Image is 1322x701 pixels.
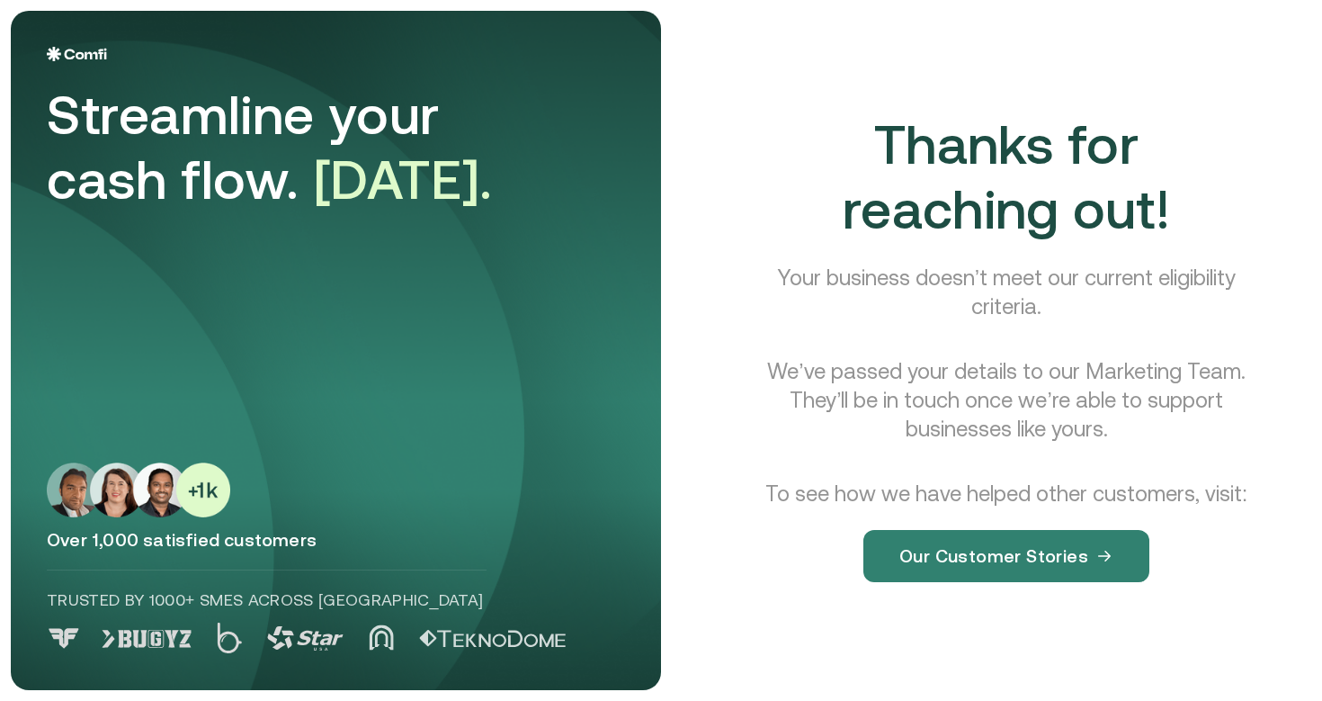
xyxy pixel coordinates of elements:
img: Logo 3 [267,626,344,651]
span: Thanks for reaching out! [843,113,1170,240]
p: To see how we have helped other customers, visit: [765,480,1248,508]
p: We’ve passed your details to our Marketing Team. They’ll be in touch once we’re able to support b... [752,357,1261,444]
div: Streamline your cash flow. [47,83,550,212]
img: Logo 5 [419,630,566,648]
a: Our Customer Stories [863,508,1149,582]
img: Logo 2 [217,623,242,653]
img: Logo 1 [102,630,192,648]
img: Logo 0 [47,628,81,649]
p: Trusted by 1000+ SMEs across [GEOGRAPHIC_DATA] [47,589,487,612]
span: [DATE]. [314,148,493,211]
p: Over 1,000 satisfied customers [47,528,625,552]
p: Your business doesn’t meet our current eligibility criteria. [752,264,1261,321]
img: Logo [47,47,107,61]
button: Our Customer Stories [863,530,1149,582]
img: Logo 4 [369,625,394,651]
